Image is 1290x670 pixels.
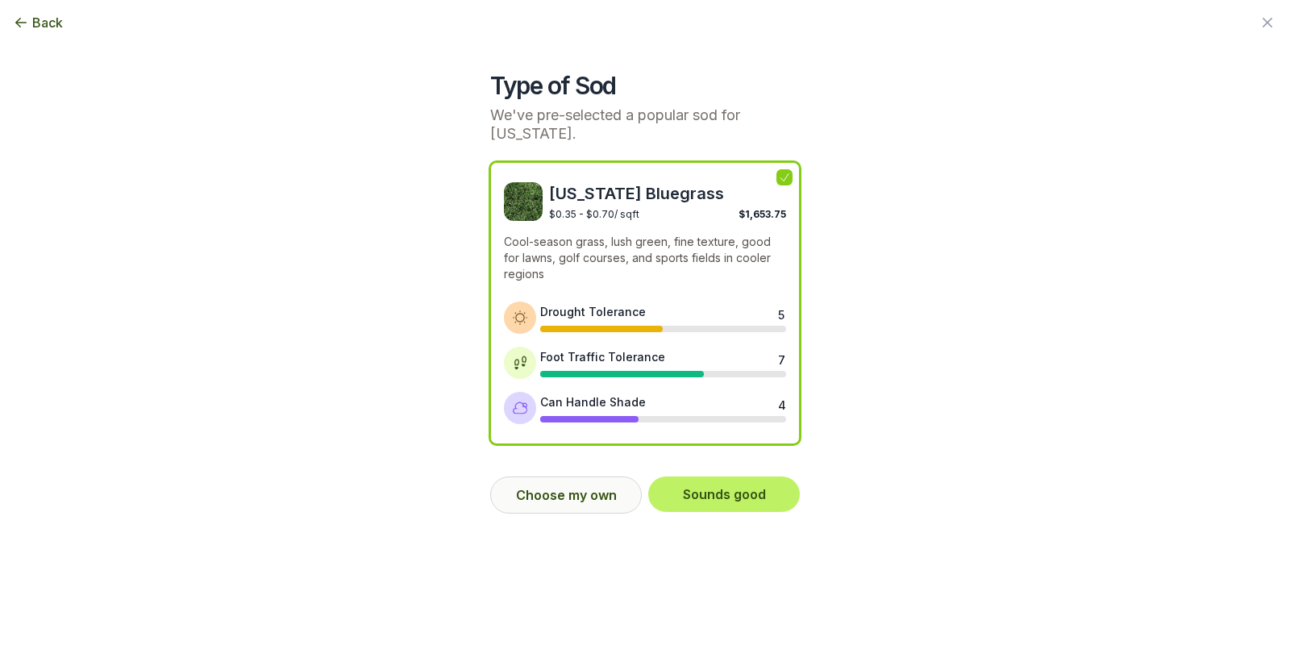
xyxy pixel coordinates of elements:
div: Drought Tolerance [540,303,646,320]
span: Back [32,13,63,32]
p: Cool-season grass, lush green, fine texture, good for lawns, golf courses, and sports fields in c... [504,234,786,282]
div: 4 [778,397,784,410]
button: Sounds good [648,476,800,512]
span: $0.35 - $0.70 / sqft [549,208,639,220]
div: Can Handle Shade [540,393,646,410]
button: Choose my own [490,476,642,514]
img: Drought tolerance icon [512,310,528,326]
div: Foot Traffic Tolerance [540,348,665,365]
img: Kentucky Bluegrass sod image [504,182,543,221]
p: We've pre-selected a popular sod for [US_STATE]. [490,106,800,143]
div: 5 [778,306,784,319]
button: Back [13,13,63,32]
span: [US_STATE] Bluegrass [549,182,786,205]
h2: Type of Sod [490,71,800,100]
img: Shade tolerance icon [512,400,528,416]
span: $1,653.75 [739,208,786,220]
img: Foot traffic tolerance icon [512,355,528,371]
div: 7 [778,352,784,364]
